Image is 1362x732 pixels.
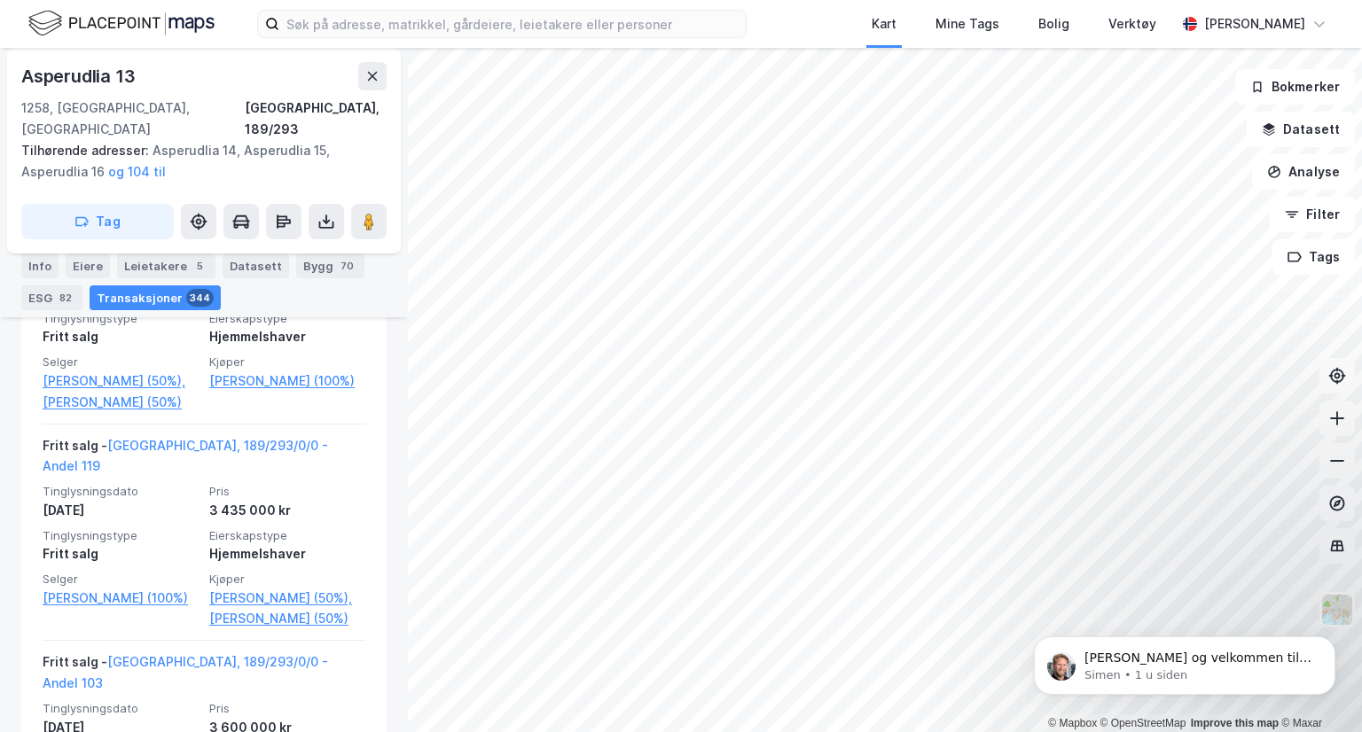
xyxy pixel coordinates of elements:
div: Verktøy [1108,13,1156,35]
div: Datasett [223,253,289,278]
div: Fritt salg - [43,435,365,485]
span: Kjøper [209,354,365,370]
button: Tag [21,204,174,239]
div: 344 [186,289,214,307]
div: Info [21,253,59,278]
div: 1258, [GEOGRAPHIC_DATA], [GEOGRAPHIC_DATA] [21,97,245,140]
div: 70 [337,257,357,275]
div: Transaksjoner [90,285,221,310]
a: [PERSON_NAME] (50%) [43,392,199,413]
img: Z [1320,593,1354,627]
div: 5 [191,257,208,275]
span: Pris [209,484,365,499]
button: Filter [1270,197,1355,232]
div: Eiere [66,253,110,278]
span: Pris [209,701,365,716]
a: [PERSON_NAME] (50%), [43,370,199,392]
div: [PERSON_NAME] [1204,13,1305,35]
a: [PERSON_NAME] (50%) [209,608,365,629]
div: Mine Tags [935,13,999,35]
button: Analyse [1252,154,1355,190]
div: Bygg [296,253,364,278]
span: Kjøper [209,572,365,587]
span: Tinglysningstype [43,311,199,326]
div: Bolig [1038,13,1069,35]
span: Tinglysningsdato [43,701,199,716]
div: [DATE] [43,500,199,521]
a: [PERSON_NAME] (50%), [209,588,365,609]
iframe: Intercom notifications melding [1007,599,1362,723]
button: Tags [1272,239,1355,275]
a: [GEOGRAPHIC_DATA], 189/293/0/0 - Andel 119 [43,438,328,474]
div: Fritt salg - [43,651,365,701]
span: Tilhørende adresser: [21,143,153,158]
div: Asperudlia 13 [21,62,138,90]
a: [GEOGRAPHIC_DATA], 189/293/0/0 - Andel 103 [43,654,328,690]
div: Hjemmelshaver [209,543,365,565]
button: Bokmerker [1235,69,1355,105]
a: [PERSON_NAME] (100%) [209,370,365,392]
span: Selger [43,572,199,587]
div: ESG [21,285,82,310]
div: [GEOGRAPHIC_DATA], 189/293 [245,97,387,140]
a: OpenStreetMap [1100,717,1186,729]
input: Søk på adresse, matrikkel, gårdeiere, leietakere eller personer [279,11,746,37]
div: Hjemmelshaver [209,326,365,347]
div: 3 435 000 kr [209,500,365,521]
span: Tinglysningsdato [43,484,199,499]
a: Improve this map [1191,717,1279,729]
span: Eierskapstype [209,311,365,326]
span: Tinglysningstype [43,528,199,543]
div: Leietakere [117,253,215,278]
div: 82 [56,289,75,307]
div: Kart [872,13,896,35]
div: Fritt salg [43,543,199,565]
span: Selger [43,354,199,370]
div: Asperudlia 14, Asperudlia 15, Asperudlia 16 [21,140,372,183]
a: Mapbox [1048,717,1097,729]
img: logo.f888ab2527a4732fd821a326f86c7f29.svg [28,8,215,39]
span: Eierskapstype [209,528,365,543]
button: Datasett [1247,112,1355,147]
a: [PERSON_NAME] (100%) [43,588,199,609]
div: Fritt salg [43,326,199,347]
